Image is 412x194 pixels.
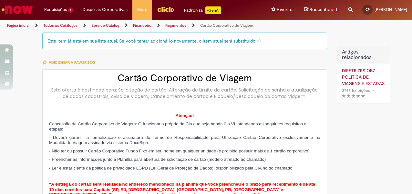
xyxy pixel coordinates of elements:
span: 3747 Exibições [342,88,370,93]
span: - Deverá garantir a formalização e assinatura do Termo de Responsabilidade para Utilização Cartão... [49,135,320,145]
span: Favoritos [277,6,294,13]
span: Requisições [44,6,67,13]
span: Atenção! [175,113,194,118]
span: - Não ter ou possuir Cartão Corporativo Fundo Fixo em seu nome em qualquer unidade (e proibido po... [49,149,311,153]
h3: Artigos relacionados [342,49,385,61]
span: 1 [68,7,73,13]
span: Despesas Corporativas [83,6,128,13]
span: More [137,6,147,13]
button: Adicionar a Favoritos [42,56,99,69]
span: - Preencher as informações junto a Planilha para abertura de solicitação de cartão (modelo atrela... [49,157,266,162]
img: click_logo_yellow_360x200.png [157,5,174,14]
a: Página inicial [7,23,29,28]
span: - Ler e estar ciente da política de privacidade LGPD (Lei Geral de Proteção de Dados), disponibil... [49,166,292,170]
span: 1 [334,7,339,13]
a: DIRETRIZES OBZ | POLÍTICA DE VIAGENS E ESTADAS [342,67,385,87]
div: Padroniza [184,6,221,14]
span: Rascunhos [310,6,333,13]
a: Rascunhos [304,7,339,13]
h2: Cartão Corporativo de Viagem [49,73,320,83]
p: +GenAi [205,6,221,14]
a: Todos os Catálogos [43,23,77,28]
span: • [371,86,375,95]
a: Financeiro [133,23,151,28]
span: CP [366,7,370,12]
span: [PERSON_NAME] [375,7,407,12]
a: Service Catalog [91,23,119,28]
div: Esta oferta é destinada para: Solicitação de cartão, Alteração de Limite de cartão, Solicitação d... [49,87,320,100]
span: Concessão de Cartão Corporativo de Viagem: O funcionário próprio da Cia que seja banda 0 a VI, at... [49,121,306,131]
ul: Trilhas de página [5,20,270,32]
a: Pagamentos [165,23,186,28]
img: ServiceNow [1,3,34,16]
div: Este item já está em sua lista atual. Se você tentar adicioná-lo novamente, o item atual será sub... [42,33,327,49]
span: Adicionar a Favoritos [49,60,95,65]
a: Cartão Corporativo de Viagem [200,23,253,28]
